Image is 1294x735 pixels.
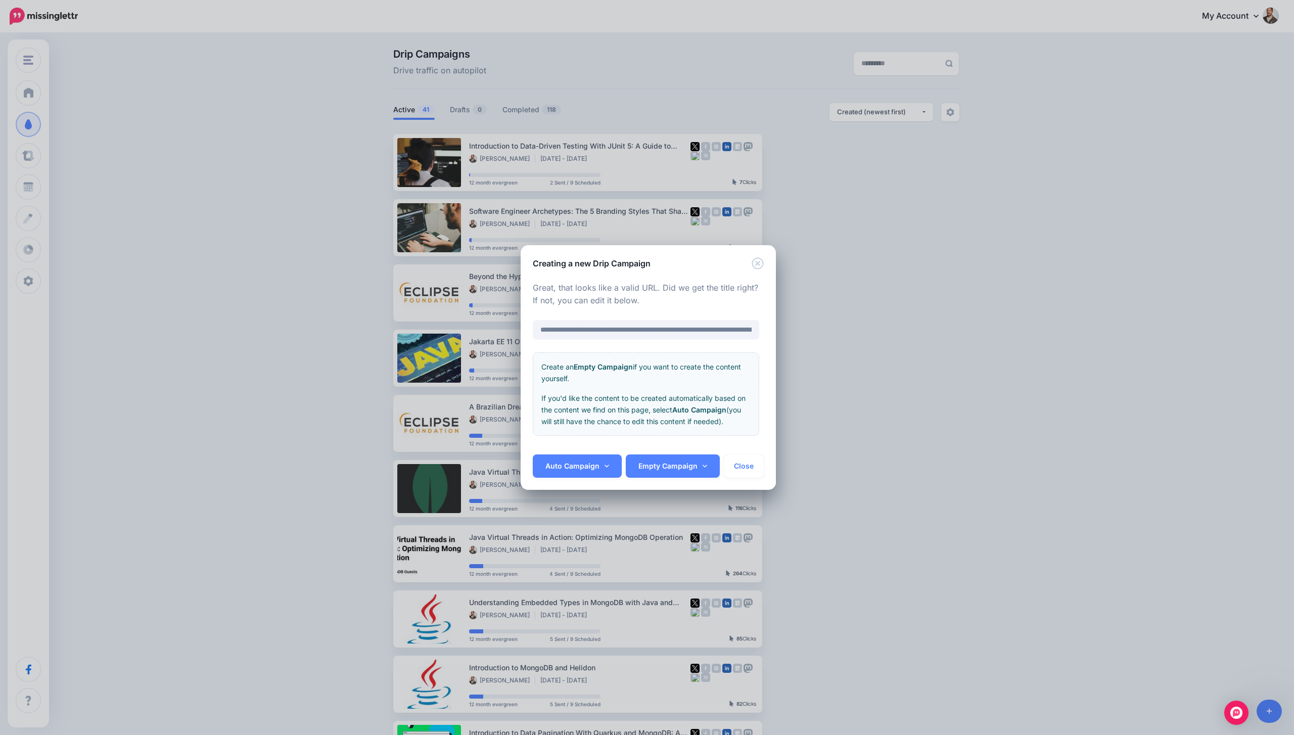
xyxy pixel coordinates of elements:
a: Empty Campaign [626,454,720,478]
button: Close [752,257,764,270]
p: Create an if you want to create the content yourself. [541,361,751,384]
div: Open Intercom Messenger [1224,701,1249,725]
a: Auto Campaign [533,454,622,478]
h5: Creating a new Drip Campaign [533,257,651,269]
b: Auto Campaign [672,405,726,414]
p: If you'd like the content to be created automatically based on the content we find on this page, ... [541,392,751,427]
p: Great, that looks like a valid URL. Did we get the title right? If not, you can edit it below. [533,282,759,308]
button: Close [724,454,764,478]
b: Empty Campaign [574,362,633,371]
